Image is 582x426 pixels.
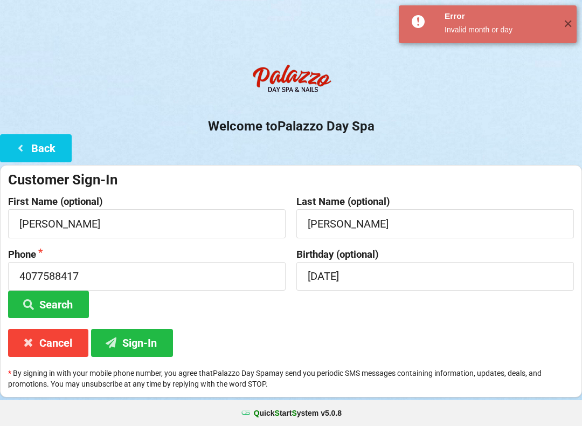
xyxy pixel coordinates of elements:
button: Cancel [8,329,88,356]
button: Sign-In [91,329,173,356]
label: Birthday (optional) [296,249,574,260]
input: 1234567890 [8,262,286,291]
button: Search [8,291,89,318]
div: Customer Sign-In [8,171,574,189]
label: Last Name (optional) [296,196,574,207]
img: favicon.ico [240,408,251,418]
input: First Name [8,209,286,238]
div: Error [445,11,555,22]
p: By signing in with your mobile phone number, you agree that Palazzo Day Spa may send you periodic... [8,368,574,389]
div: Invalid month or day [445,24,555,35]
span: S [275,409,280,417]
label: Phone [8,249,286,260]
span: S [292,409,296,417]
span: Q [254,409,260,417]
input: Last Name [296,209,574,238]
label: First Name (optional) [8,196,286,207]
input: MM/DD [296,262,574,291]
b: uick tart ystem v 5.0.8 [254,408,342,418]
img: PalazzoDaySpaNails-Logo.png [248,59,334,102]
